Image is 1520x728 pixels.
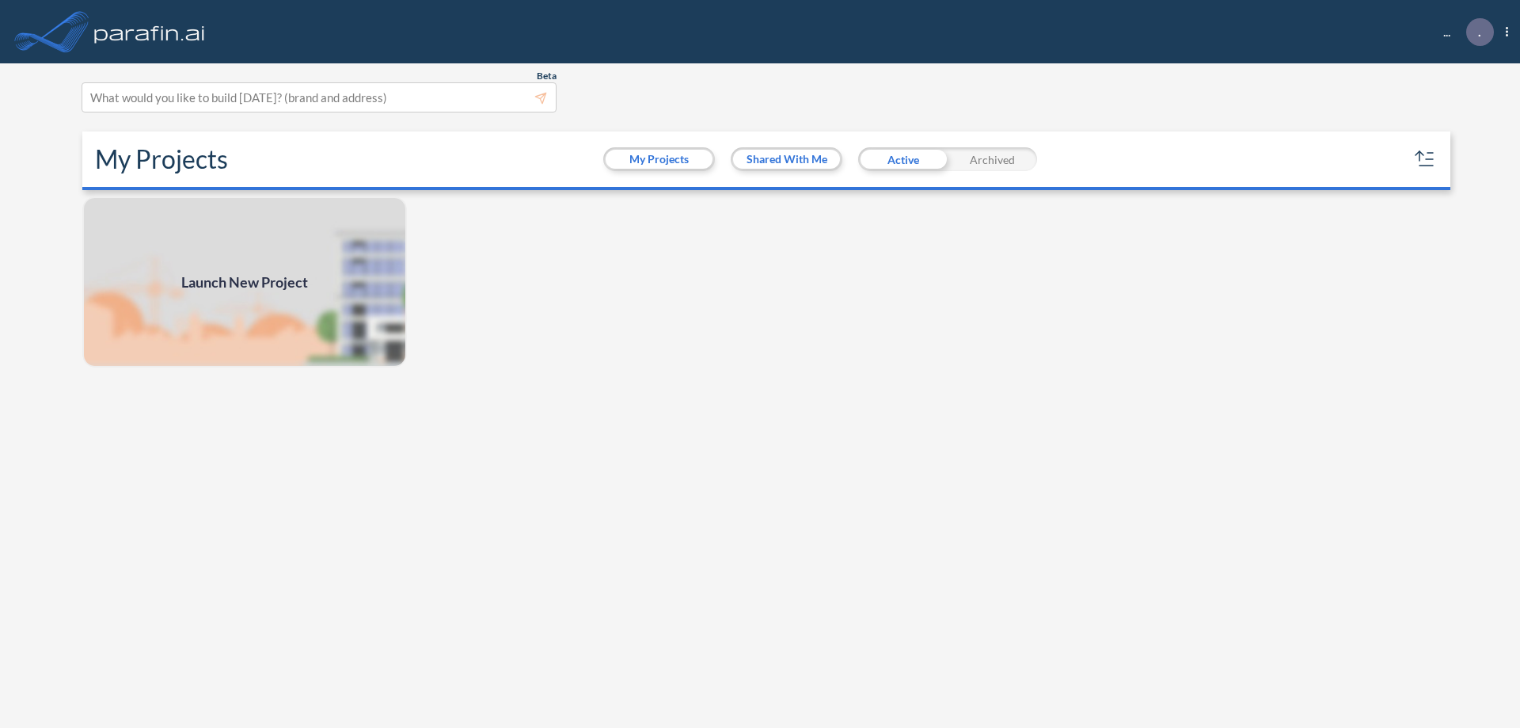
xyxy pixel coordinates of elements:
[95,144,228,174] h2: My Projects
[181,272,308,293] span: Launch New Project
[82,196,407,368] img: add
[1478,25,1481,39] p: .
[858,147,948,171] div: Active
[537,70,557,82] span: Beta
[733,150,840,169] button: Shared With Me
[606,150,712,169] button: My Projects
[82,196,407,368] a: Launch New Project
[1412,147,1438,172] button: sort
[91,16,208,48] img: logo
[1419,18,1508,46] div: ...
[948,147,1037,171] div: Archived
